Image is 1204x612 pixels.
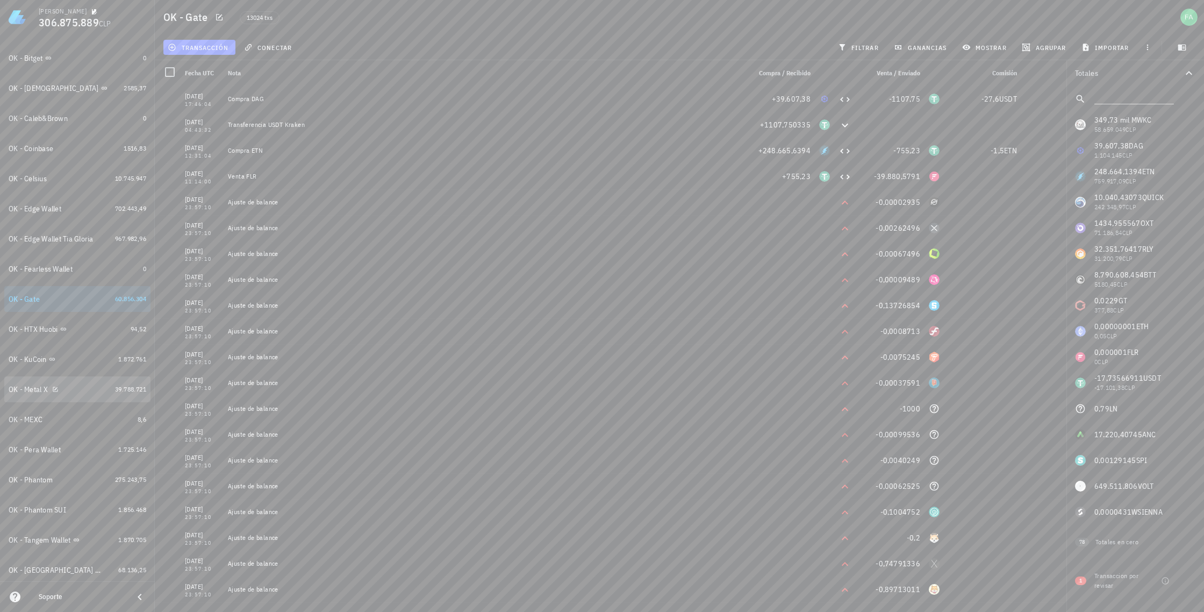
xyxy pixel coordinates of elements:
span: 275.243,75 [115,475,146,483]
div: Comisión [944,60,1021,86]
span: 1.872.761 [118,355,146,363]
span: 306.875.889 [39,15,99,30]
div: OK - Metal X [9,385,48,394]
span: 10.745.947 [115,174,146,182]
a: OK - MEXC 8,6 [4,407,150,432]
div: [DATE] [185,426,219,437]
div: Ajuste de balance [228,404,742,413]
span: Nota [228,69,241,77]
a: OK - Bitget 0 [4,45,150,71]
span: -39.880,5791 [874,172,920,181]
div: 23:57:10 [185,360,219,365]
div: Ajuste de balance [228,327,742,336]
div: 23:57:10 [185,308,219,314]
span: -1107,75 [889,94,920,104]
a: OK - Celsius 10.745.947 [4,166,150,191]
span: ganancias [896,43,947,52]
div: BLANK-icon [929,248,940,259]
div: [DATE] [185,504,219,515]
div: XLM-icon [929,197,940,208]
button: filtrar [834,40,885,55]
div: SAND-icon [929,300,940,311]
span: Fecha UTC [185,69,214,77]
div: OK - [GEOGRAPHIC_DATA] Wallet [9,566,103,575]
div: OK - Celsius [9,174,47,183]
div: AKITA-icon [929,584,940,595]
div: Totales [1075,69,1182,77]
div: Ajuste de balance [228,224,742,232]
span: Comisión [992,69,1017,77]
span: agrupar [1024,43,1066,52]
div: Transferencia USDT Kraken [228,120,742,129]
span: -0,13726854 [876,301,920,310]
div: OK - Caleb&Brown [9,114,68,123]
div: 23:57:10 [185,463,219,468]
div: 23:57:10 [185,489,219,494]
span: filtrar [840,43,879,52]
div: [DATE] [185,143,219,153]
a: OK - Phantom SUI 1.856.468 [4,497,150,523]
div: USDT-icon [819,119,830,130]
span: 0 [143,54,146,62]
div: 23:57:10 [185,566,219,572]
span: +248.665,6394 [758,146,811,155]
div: USDT-icon [819,171,830,182]
div: [DATE] [185,581,219,592]
div: [DATE] [185,297,219,308]
div: Ajuste de balance [228,430,742,439]
span: 702.443,49 [115,204,146,212]
div: 23:57:10 [185,334,219,339]
a: OK - Coinbase 1516,83 [4,136,150,161]
div: Nota [224,60,746,86]
div: OK - Edge Wallet Tia Gloria [9,234,94,244]
div: [DATE] [185,91,219,102]
div: ELON-icon [929,532,940,543]
div: Compra / Recibido [746,60,815,86]
button: Totales [1066,60,1204,86]
span: 1 [1079,577,1082,585]
div: 23:57:10 [185,231,219,236]
span: mostrar [964,43,1007,52]
div: SAFEMOON-icon [929,507,940,517]
div: OK - Tangem Wallet [9,536,71,545]
span: 1.870.705 [118,536,146,544]
div: Ajuste de balance [228,508,742,516]
span: -0,00099536 [876,430,920,439]
div: [DATE] [185,452,219,463]
span: -0,0040249 [880,456,921,465]
div: [DATE] [185,375,219,386]
div: OK - Phantom SUI [9,506,66,515]
span: -0,1004752 [880,507,921,517]
div: Ajuste de balance [228,482,742,490]
div: [DATE] [185,401,219,411]
span: 8,6 [138,415,146,423]
div: Ajuste de balance [228,533,742,542]
div: 23:57:10 [185,540,219,546]
div: [DATE] [185,168,219,179]
div: Ajuste de balance [228,559,742,568]
span: 78 [1079,538,1085,546]
div: Transaccion por revisar [1094,571,1139,590]
span: conectar [246,43,292,52]
div: OK - Pera Wallet [9,445,61,454]
span: transacción [170,43,228,52]
a: OK - Fearless Wallet 0 [4,256,150,282]
span: -0,00002935 [876,197,920,207]
div: Ajuste de balance [228,250,742,258]
div: 23:57:10 [185,592,219,597]
div: OK - MEXC [9,415,42,424]
span: 1516,83 [124,144,146,152]
div: OK - Coinbase [9,144,53,153]
div: USDT-icon [929,94,940,104]
img: LedgiFi [9,9,26,26]
div: Ajuste de balance [228,379,742,387]
span: 68.136,25 [118,566,146,574]
div: Fecha UTC [181,60,224,86]
a: OK - Caleb&Brown 0 [4,105,150,131]
div: [DATE] [185,530,219,540]
div: XRP-icon [929,223,940,233]
span: 13024 txs [247,12,273,24]
span: -0,00062525 [876,481,920,491]
span: 2585,37 [124,84,146,92]
span: 94,52 [131,325,146,333]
